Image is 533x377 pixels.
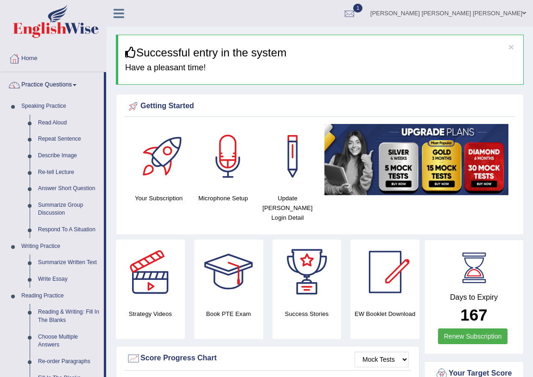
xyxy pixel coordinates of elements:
[34,304,104,328] a: Reading & Writing: Fill In The Blanks
[196,193,251,203] h4: Microphone Setup
[34,271,104,288] a: Write Essay
[17,288,104,304] a: Reading Practice
[34,254,104,271] a: Summarize Written Text
[34,329,104,353] a: Choose Multiple Answers
[34,164,104,181] a: Re-tell Lecture
[116,309,185,319] h4: Strategy Videos
[350,309,419,319] h4: EW Booklet Download
[34,131,104,148] a: Repeat Sentence
[460,306,487,324] b: 167
[34,353,104,370] a: Re-order Paragraphs
[273,309,342,319] h4: Success Stories
[17,98,104,115] a: Speaking Practice
[34,115,104,131] a: Read Aloud
[0,46,106,69] a: Home
[127,352,409,365] div: Score Progress Chart
[34,222,104,238] a: Respond To A Situation
[127,99,513,113] div: Getting Started
[260,193,315,222] h4: Update [PERSON_NAME] Login Detail
[194,309,263,319] h4: Book PTE Exam
[34,180,104,197] a: Answer Short Question
[125,63,516,73] h4: Have a pleasant time!
[353,4,362,12] span: 1
[131,193,186,203] h4: Your Subscription
[435,293,513,302] h4: Days to Expiry
[34,197,104,222] a: Summarize Group Discussion
[508,42,514,52] button: ×
[324,124,508,195] img: small5.jpg
[438,328,508,344] a: Renew Subscription
[125,47,516,59] h3: Successful entry in the system
[17,238,104,255] a: Writing Practice
[0,72,104,95] a: Practice Questions
[34,148,104,164] a: Describe Image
